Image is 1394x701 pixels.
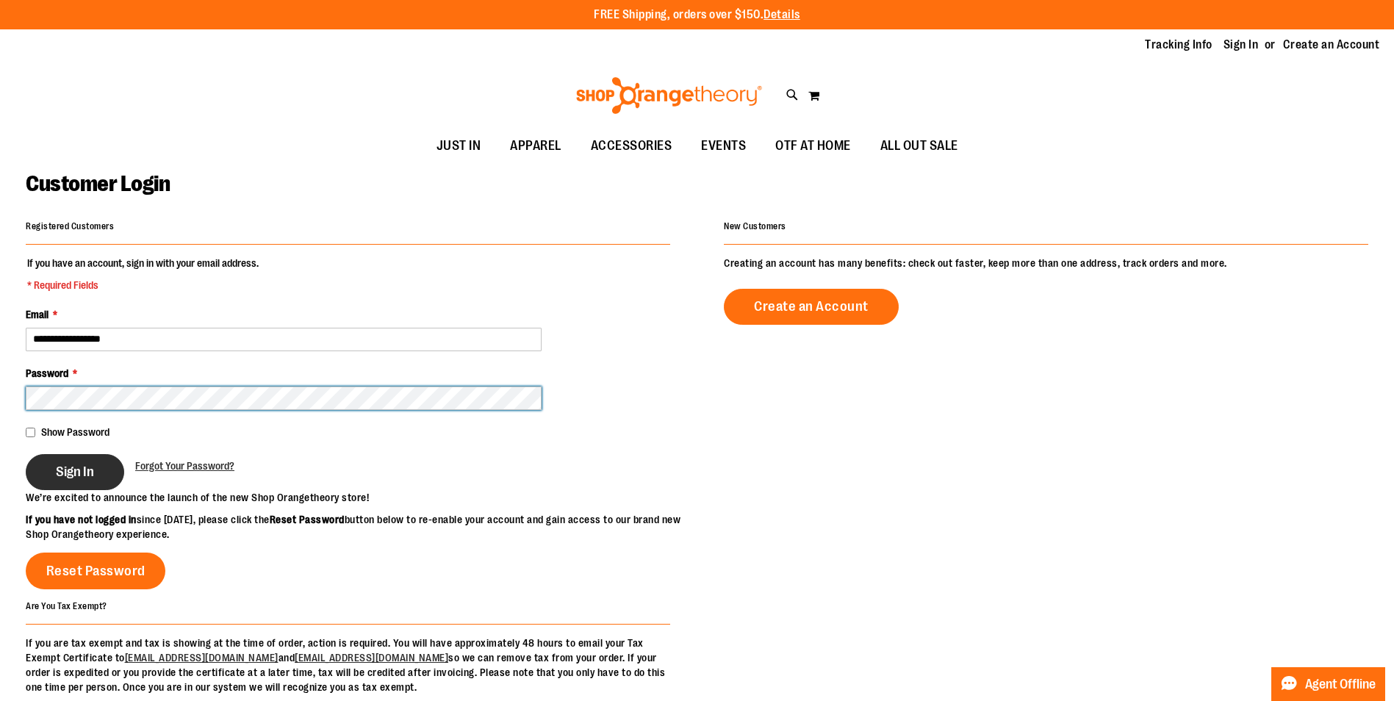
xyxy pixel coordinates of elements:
[1145,37,1212,53] a: Tracking Info
[125,652,279,664] a: [EMAIL_ADDRESS][DOMAIN_NAME]
[26,221,114,231] strong: Registered Customers
[295,652,448,664] a: [EMAIL_ADDRESS][DOMAIN_NAME]
[754,298,869,314] span: Create an Account
[724,289,899,325] a: Create an Account
[135,459,234,473] a: Forgot Your Password?
[27,278,259,292] span: * Required Fields
[510,129,561,162] span: APPAREL
[26,553,165,589] a: Reset Password
[41,426,109,438] span: Show Password
[26,256,260,292] legend: If you have an account, sign in with your email address.
[26,512,697,542] p: since [DATE], please click the button below to re-enable your account and gain access to our bran...
[56,464,94,480] span: Sign In
[574,77,764,114] img: Shop Orangetheory
[1271,667,1385,701] button: Agent Offline
[135,460,234,472] span: Forgot Your Password?
[701,129,746,162] span: EVENTS
[880,129,958,162] span: ALL OUT SALE
[591,129,672,162] span: ACCESSORIES
[26,490,697,505] p: We’re excited to announce the launch of the new Shop Orangetheory store!
[270,514,345,525] strong: Reset Password
[1305,677,1376,691] span: Agent Offline
[764,8,800,21] a: Details
[775,129,851,162] span: OTF AT HOME
[1224,37,1259,53] a: Sign In
[594,7,800,24] p: FREE Shipping, orders over $150.
[1283,37,1380,53] a: Create an Account
[26,309,48,320] span: Email
[26,171,170,196] span: Customer Login
[724,221,786,231] strong: New Customers
[436,129,481,162] span: JUST IN
[724,256,1368,270] p: Creating an account has many benefits: check out faster, keep more than one address, track orders...
[26,600,107,611] strong: Are You Tax Exempt?
[26,514,137,525] strong: If you have not logged in
[26,636,670,694] p: If you are tax exempt and tax is showing at the time of order, action is required. You will have ...
[26,367,68,379] span: Password
[46,563,145,579] span: Reset Password
[26,454,124,490] button: Sign In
